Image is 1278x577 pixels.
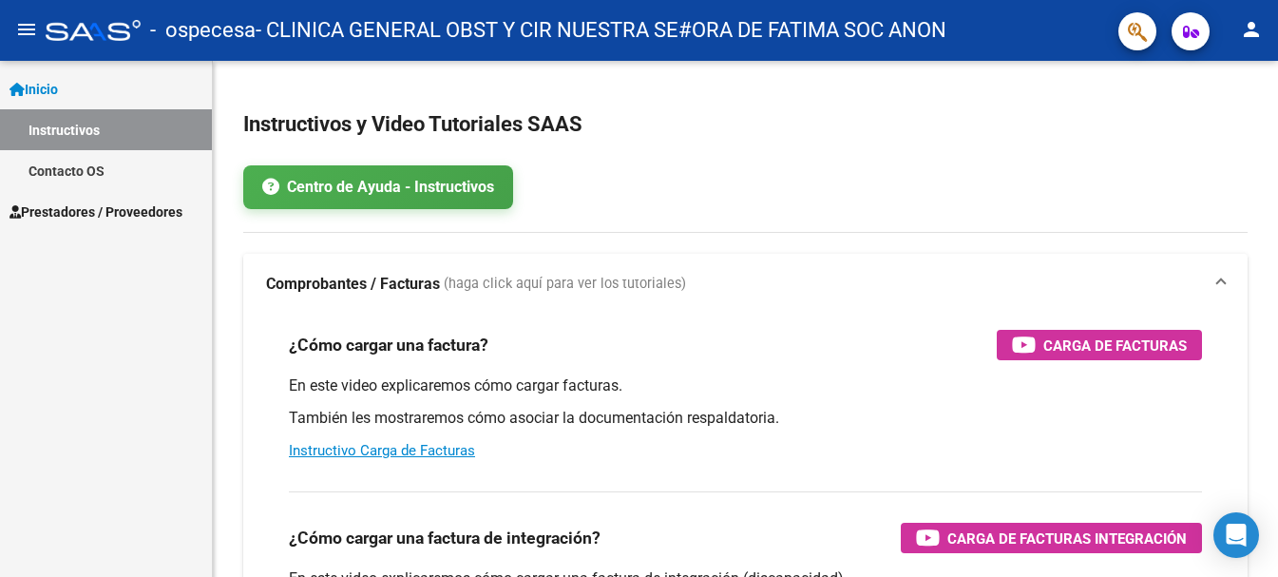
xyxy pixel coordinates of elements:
[289,408,1202,429] p: También les mostraremos cómo asociar la documentación respaldatoria.
[256,10,946,51] span: - CLINICA GENERAL OBST Y CIR NUESTRA SE#ORA DE FATIMA SOC ANON
[289,332,488,358] h3: ¿Cómo cargar una factura?
[289,442,475,459] a: Instructivo Carga de Facturas
[243,165,513,209] a: Centro de Ayuda - Instructivos
[15,18,38,41] mat-icon: menu
[1240,18,1263,41] mat-icon: person
[150,10,256,51] span: - ospecesa
[243,106,1248,143] h2: Instructivos y Video Tutoriales SAAS
[947,527,1187,550] span: Carga de Facturas Integración
[289,525,601,551] h3: ¿Cómo cargar una factura de integración?
[266,274,440,295] strong: Comprobantes / Facturas
[289,375,1202,396] p: En este video explicaremos cómo cargar facturas.
[10,202,182,222] span: Prestadores / Proveedores
[1213,512,1259,558] div: Open Intercom Messenger
[997,330,1202,360] button: Carga de Facturas
[444,274,686,295] span: (haga click aquí para ver los tutoriales)
[10,79,58,100] span: Inicio
[243,254,1248,315] mat-expansion-panel-header: Comprobantes / Facturas (haga click aquí para ver los tutoriales)
[901,523,1202,553] button: Carga de Facturas Integración
[1043,334,1187,357] span: Carga de Facturas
